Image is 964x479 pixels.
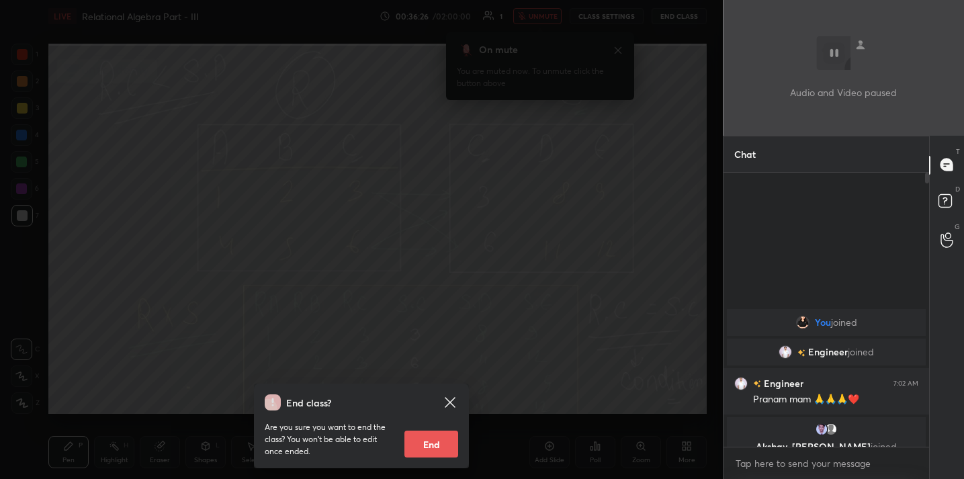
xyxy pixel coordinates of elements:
[893,379,918,387] div: 7:02 AM
[753,393,918,406] div: Pranam mam 🙏🙏🙏❤️
[955,222,960,232] p: G
[815,317,831,328] span: You
[404,431,458,458] button: End
[831,317,857,328] span: joined
[955,184,960,194] p: D
[797,349,805,356] img: no-rating-badge.077c3623.svg
[753,380,761,388] img: no-rating-badge.077c3623.svg
[724,136,766,172] p: Chat
[265,421,394,458] p: Are you sure you want to end the class? You won’t be able to edit once ended.
[735,441,918,452] p: Akshay, [PERSON_NAME]
[779,345,792,359] img: 2c527e798edb4b4fb9ccae066dd3dde4.jpg
[761,376,803,390] h6: Engineer
[790,85,897,99] p: Audio and Video paused
[824,423,838,436] img: default.png
[808,347,848,357] span: Engineer
[848,347,874,357] span: joined
[815,423,828,436] img: 0f3760ffb43e43a399b5d01623ef039a.jpg
[871,440,897,453] span: joined
[724,306,929,447] div: grid
[734,376,748,390] img: 2c527e798edb4b4fb9ccae066dd3dde4.jpg
[286,396,331,410] h4: End class?
[796,316,809,329] img: 4a770520920d42f4a83b4b5e06273ada.png
[956,146,960,157] p: T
